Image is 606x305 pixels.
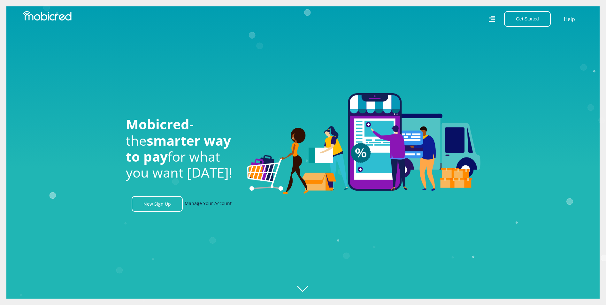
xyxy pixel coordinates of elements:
[126,131,231,165] span: smarter way to pay
[247,93,480,194] img: Welcome to Mobicred
[185,196,232,212] a: Manage Your Account
[504,11,551,27] button: Get Started
[126,115,189,133] span: Mobicred
[126,116,238,181] h1: - the for what you want [DATE]!
[132,196,183,212] a: New Sign Up
[23,11,72,21] img: Mobicred
[564,15,575,23] a: Help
